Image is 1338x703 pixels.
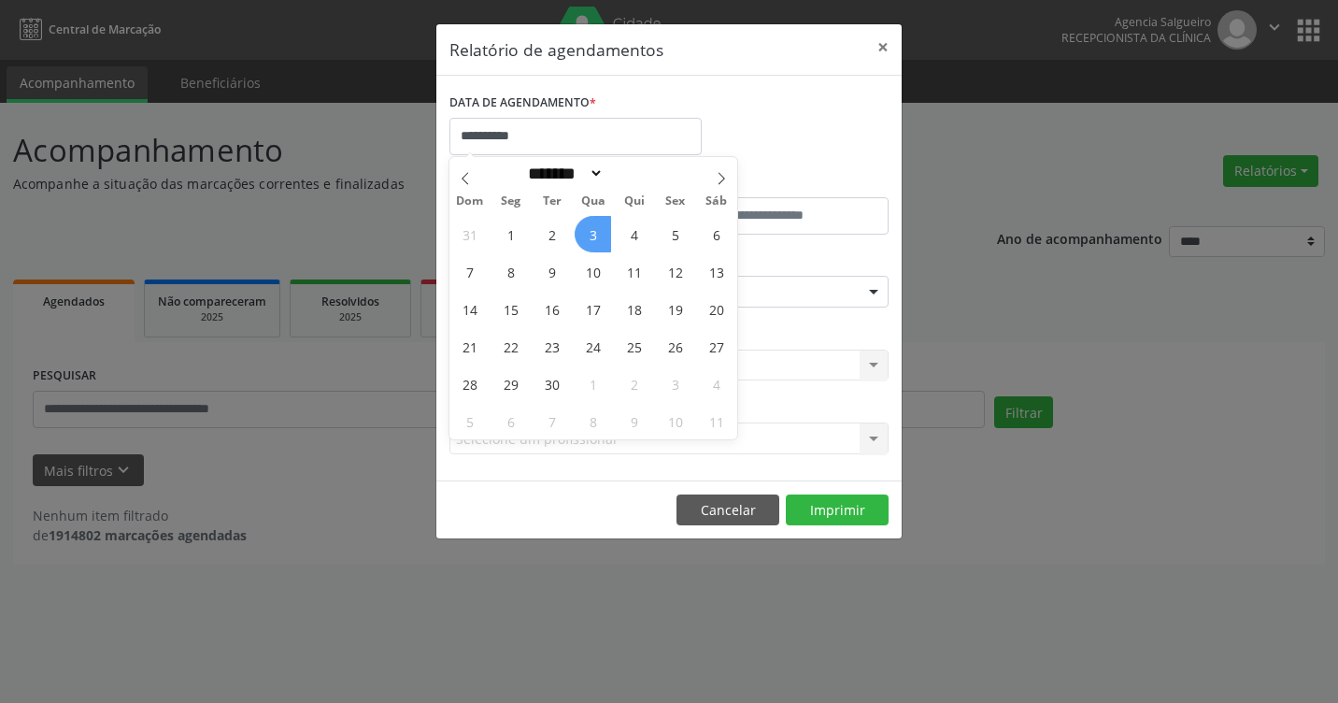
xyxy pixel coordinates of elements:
[534,291,570,327] span: Setembro 16, 2025
[655,195,696,208] span: Sex
[786,495,889,526] button: Imprimir
[451,366,488,402] span: Setembro 28, 2025
[492,216,529,252] span: Setembro 1, 2025
[674,168,889,197] label: ATÉ
[451,328,488,365] span: Setembro 21, 2025
[491,195,532,208] span: Seg
[698,403,734,439] span: Outubro 11, 2025
[451,253,488,290] span: Setembro 7, 2025
[532,195,573,208] span: Ter
[449,195,491,208] span: Dom
[449,37,663,62] h5: Relatório de agendamentos
[657,328,693,365] span: Setembro 26, 2025
[492,366,529,402] span: Setembro 29, 2025
[521,164,604,183] select: Month
[492,403,529,439] span: Outubro 6, 2025
[451,216,488,252] span: Agosto 31, 2025
[616,328,652,365] span: Setembro 25, 2025
[534,366,570,402] span: Setembro 30, 2025
[575,403,611,439] span: Outubro 8, 2025
[451,291,488,327] span: Setembro 14, 2025
[575,216,611,252] span: Setembro 3, 2025
[698,328,734,365] span: Setembro 27, 2025
[575,328,611,365] span: Setembro 24, 2025
[534,403,570,439] span: Outubro 7, 2025
[492,291,529,327] span: Setembro 15, 2025
[616,216,652,252] span: Setembro 4, 2025
[698,291,734,327] span: Setembro 20, 2025
[657,366,693,402] span: Outubro 3, 2025
[657,253,693,290] span: Setembro 12, 2025
[534,328,570,365] span: Setembro 23, 2025
[616,253,652,290] span: Setembro 11, 2025
[657,403,693,439] span: Outubro 10, 2025
[657,291,693,327] span: Setembro 19, 2025
[698,216,734,252] span: Setembro 6, 2025
[575,253,611,290] span: Setembro 10, 2025
[534,253,570,290] span: Setembro 9, 2025
[698,366,734,402] span: Outubro 4, 2025
[698,253,734,290] span: Setembro 13, 2025
[604,164,665,183] input: Year
[575,366,611,402] span: Outubro 1, 2025
[696,195,737,208] span: Sáb
[573,195,614,208] span: Qua
[492,253,529,290] span: Setembro 8, 2025
[616,366,652,402] span: Outubro 2, 2025
[534,216,570,252] span: Setembro 2, 2025
[614,195,655,208] span: Qui
[676,495,779,526] button: Cancelar
[492,328,529,365] span: Setembro 22, 2025
[657,216,693,252] span: Setembro 5, 2025
[864,24,902,70] button: Close
[575,291,611,327] span: Setembro 17, 2025
[451,403,488,439] span: Outubro 5, 2025
[449,89,596,118] label: DATA DE AGENDAMENTO
[616,291,652,327] span: Setembro 18, 2025
[616,403,652,439] span: Outubro 9, 2025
